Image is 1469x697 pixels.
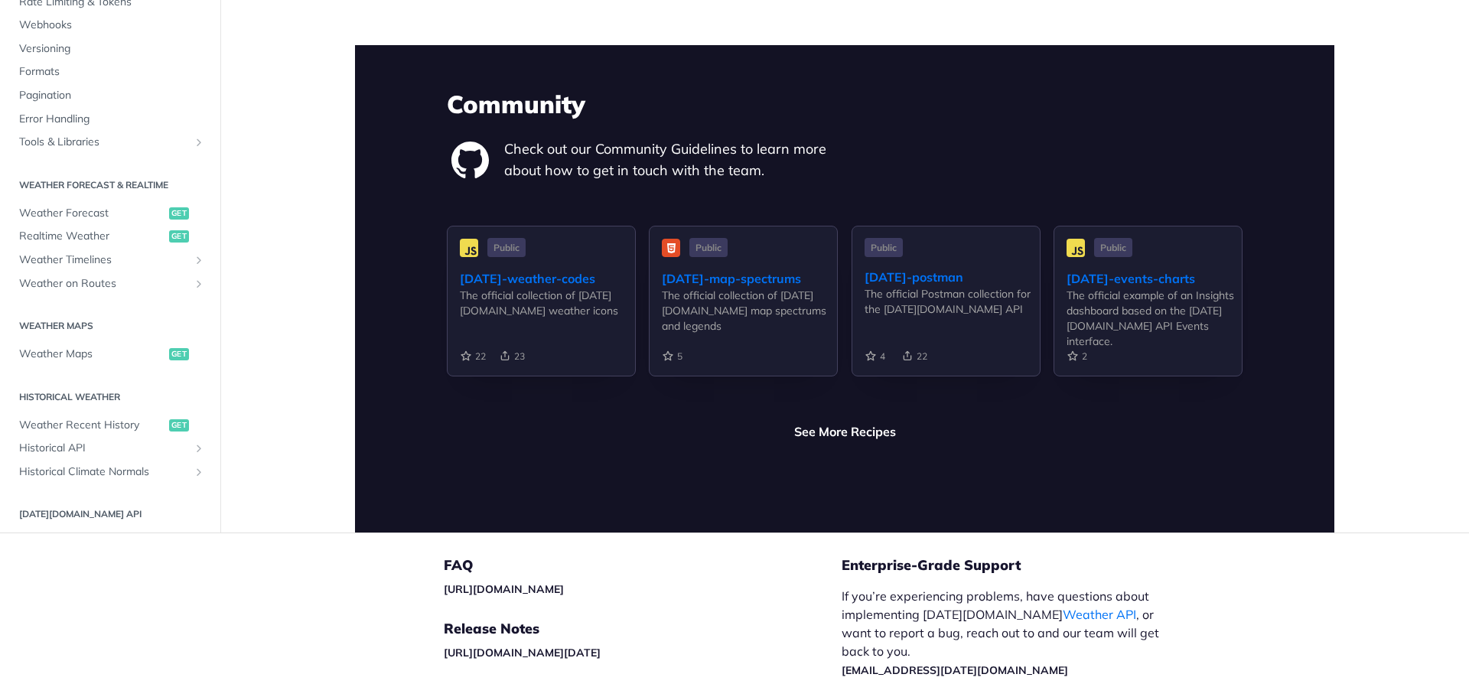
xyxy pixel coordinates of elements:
[169,207,189,220] span: get
[193,254,205,266] button: Show subpages for Weather Timelines
[19,112,205,127] span: Error Handling
[169,230,189,243] span: get
[193,277,205,289] button: Show subpages for Weather on Routes
[193,442,205,454] button: Show subpages for Historical API
[19,88,205,103] span: Pagination
[649,226,838,401] a: Public [DATE]-map-spectrums The official collection of [DATE][DOMAIN_NAME] map spectrums and legends
[11,389,209,403] h2: Historical Weather
[447,87,1243,121] h3: Community
[19,441,189,456] span: Historical API
[487,238,526,257] span: Public
[1067,288,1242,349] div: The official example of an Insights dashboard based on the [DATE][DOMAIN_NAME] API Events interface.
[11,531,209,554] a: Locations APIShow subpages for Locations API
[11,461,209,484] a: Historical Climate NormalsShow subpages for Historical Climate Normals
[169,419,189,431] span: get
[11,272,209,295] a: Weather on RoutesShow subpages for Weather on Routes
[11,343,209,366] a: Weather Mapsget
[19,206,165,221] span: Weather Forecast
[19,347,165,362] span: Weather Maps
[19,417,165,432] span: Weather Recent History
[19,64,205,80] span: Formats
[19,464,189,480] span: Historical Climate Normals
[444,556,842,575] h5: FAQ
[842,587,1175,679] p: If you’re experiencing problems, have questions about implementing [DATE][DOMAIN_NAME] , or want ...
[11,413,209,436] a: Weather Recent Historyget
[11,14,209,37] a: Webhooks
[11,131,209,154] a: Tools & LibrariesShow subpages for Tools & Libraries
[19,135,189,150] span: Tools & Libraries
[11,249,209,272] a: Weather TimelinesShow subpages for Weather Timelines
[1094,238,1132,257] span: Public
[11,178,209,192] h2: Weather Forecast & realtime
[662,288,837,334] div: The official collection of [DATE][DOMAIN_NAME] map spectrums and legends
[11,60,209,83] a: Formats
[11,84,209,107] a: Pagination
[19,275,189,291] span: Weather on Routes
[460,269,635,288] div: [DATE]-weather-codes
[193,136,205,148] button: Show subpages for Tools & Libraries
[460,288,635,318] div: The official collection of [DATE][DOMAIN_NAME] weather icons
[842,556,1200,575] h5: Enterprise-Grade Support
[11,507,209,521] h2: [DATE][DOMAIN_NAME] API
[689,238,728,257] span: Public
[447,226,636,401] a: Public [DATE]-weather-codes The official collection of [DATE][DOMAIN_NAME] weather icons
[169,348,189,360] span: get
[504,138,845,181] p: Check out our Community Guidelines to learn more about how to get in touch with the team.
[19,18,205,33] span: Webhooks
[19,41,205,57] span: Versioning
[865,238,903,257] span: Public
[1063,607,1136,622] a: Weather API
[865,286,1040,317] div: The official Postman collection for the [DATE][DOMAIN_NAME] API
[11,225,209,248] a: Realtime Weatherget
[444,620,842,638] h5: Release Notes
[1067,269,1242,288] div: [DATE]-events-charts
[842,663,1068,677] a: [EMAIL_ADDRESS][DATE][DOMAIN_NAME]
[11,37,209,60] a: Versioning
[11,108,209,131] a: Error Handling
[193,466,205,478] button: Show subpages for Historical Climate Normals
[662,269,837,288] div: [DATE]-map-spectrums
[19,252,189,268] span: Weather Timelines
[852,226,1041,401] a: Public [DATE]-postman The official Postman collection for the [DATE][DOMAIN_NAME] API
[794,422,896,441] a: See More Recipes
[444,646,601,660] a: [URL][DOMAIN_NAME][DATE]
[11,437,209,460] a: Historical APIShow subpages for Historical API
[1054,226,1243,401] a: Public [DATE]-events-charts The official example of an Insights dashboard based on the [DATE][DOM...
[865,268,1040,286] div: [DATE]-postman
[19,229,165,244] span: Realtime Weather
[11,202,209,225] a: Weather Forecastget
[444,582,564,596] a: [URL][DOMAIN_NAME]
[11,319,209,333] h2: Weather Maps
